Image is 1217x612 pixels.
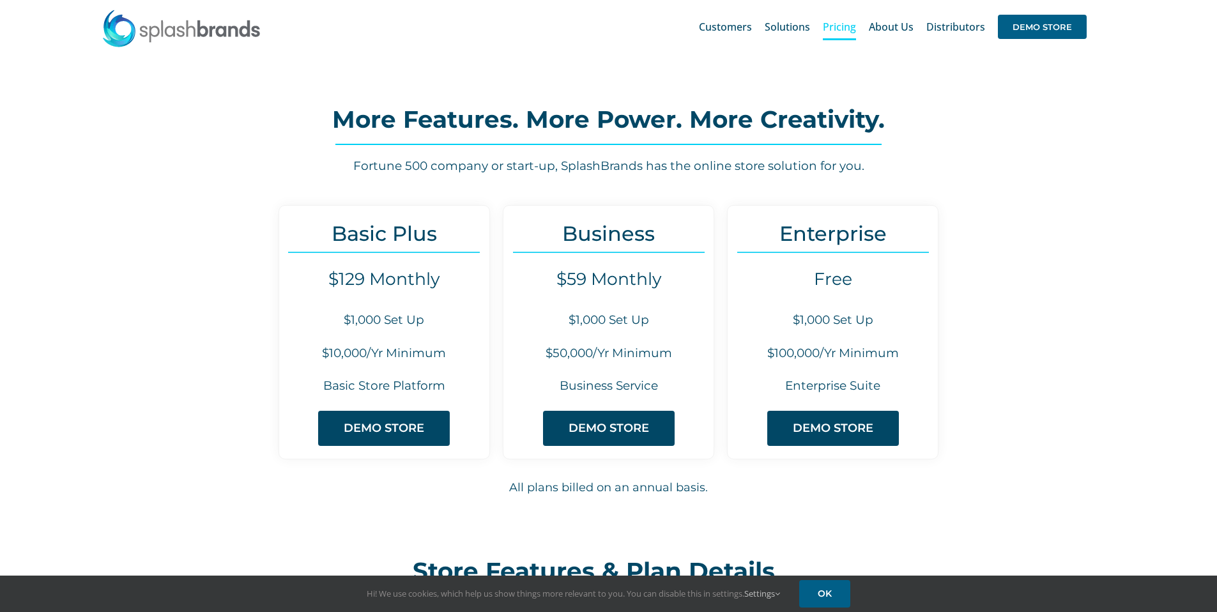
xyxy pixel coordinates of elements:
[161,158,1055,175] h6: Fortune 500 company or start-up, SplashBrands has the online store solution for you.
[767,411,899,446] a: DEMO STORE
[823,6,856,47] a: Pricing
[799,580,850,608] a: OK
[279,222,489,245] h3: Basic Plus
[279,269,489,289] h4: $129 Monthly
[728,345,938,362] h6: $100,000/Yr Minimum
[699,6,1087,47] nav: Main Menu
[869,22,914,32] span: About Us
[279,345,489,362] h6: $10,000/Yr Minimum
[765,22,810,32] span: Solutions
[318,411,450,446] a: DEMO STORE
[367,588,780,599] span: Hi! We use cookies, which help us show things more relevant to you. You can disable this in setti...
[926,6,985,47] a: Distributors
[503,269,714,289] h4: $59 Monthly
[699,6,752,47] a: Customers
[102,9,261,47] img: SplashBrands.com Logo
[699,22,752,32] span: Customers
[279,312,489,329] h6: $1,000 Set Up
[503,222,714,245] h3: Business
[279,378,489,395] h6: Basic Store Platform
[728,378,938,395] h6: Enterprise Suite
[998,15,1087,39] span: DEMO STORE
[503,378,714,395] h6: Business Service
[998,6,1087,47] a: DEMO STORE
[926,22,985,32] span: Distributors
[744,588,780,599] a: Settings
[569,422,649,435] span: DEMO STORE
[728,269,938,289] h4: Free
[413,558,805,584] h2: Store Features & Plan Details
[344,422,424,435] span: DEMO STORE
[728,222,938,245] h3: Enterprise
[728,312,938,329] h6: $1,000 Set Up
[793,422,873,435] span: DEMO STORE
[161,107,1055,132] h2: More Features. More Power. More Creativity.
[543,411,675,446] a: DEMO STORE
[503,345,714,362] h6: $50,000/Yr Minimum
[823,22,856,32] span: Pricing
[503,312,714,329] h6: $1,000 Set Up
[162,479,1056,496] h6: All plans billed on an annual basis.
